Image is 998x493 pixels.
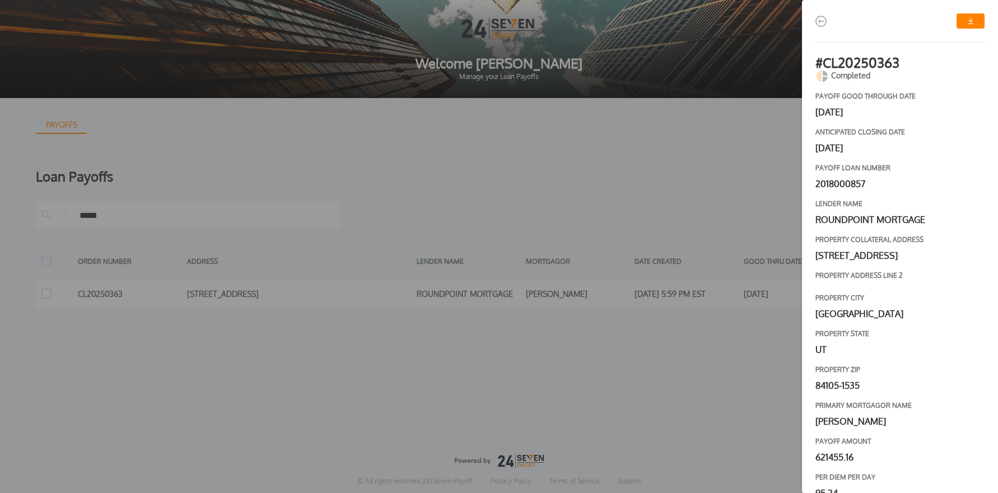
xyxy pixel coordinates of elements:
label: property zip [815,365,985,374]
div: 2018000857 [815,177,985,190]
label: payoff loan number [815,164,985,173]
label: Payoff amount [815,437,985,446]
h1: # CL20250363 [815,56,985,69]
div: 621455.16 [815,450,985,464]
div: 84105-1535 [815,379,985,392]
div: [DATE] [815,105,985,119]
div: [PERSON_NAME] [815,415,985,428]
div: [DATE] [815,141,985,155]
img: download-icon [968,18,973,24]
div: [STREET_ADDRESS] [815,249,985,262]
label: property collateral address [815,235,985,244]
label: payoff good through date [815,92,985,101]
label: Anticipated closing date [815,128,985,137]
img: chartPie-icon [815,69,829,83]
label: property address line 2 [815,271,985,280]
label: property city [815,294,985,303]
span: Completed [831,69,870,83]
label: Primary Mortgagor Name [815,401,985,410]
label: Lender Name [815,199,985,208]
label: property state [815,329,985,338]
div: UT [815,343,985,356]
div: ROUNDPOINT MORTGAGE [815,213,985,226]
img: back-icon [815,16,827,27]
label: Per diem per day [815,473,985,482]
div: [GEOGRAPHIC_DATA] [815,307,985,320]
